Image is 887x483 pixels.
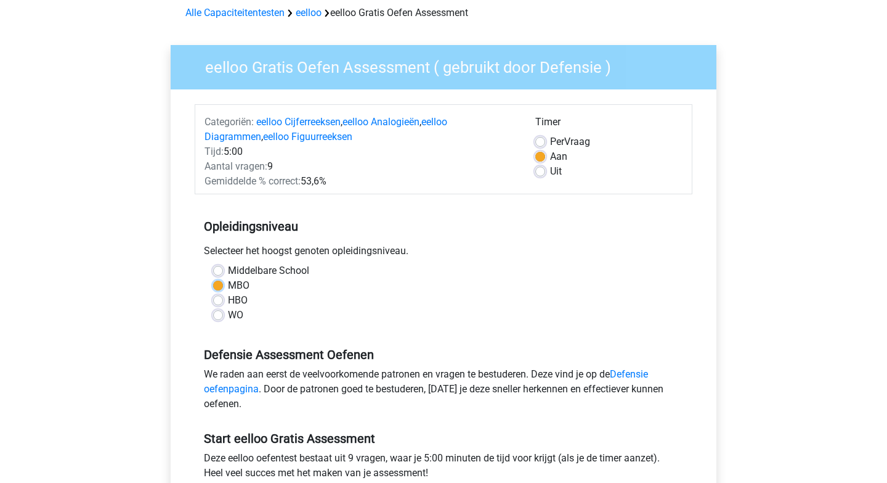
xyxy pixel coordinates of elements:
[190,53,707,77] h3: eelloo Gratis Oefen Assessment ( gebruikt door Defensie )
[228,308,243,323] label: WO
[228,263,309,278] label: Middelbare School
[195,367,692,416] div: We raden aan eerst de veelvoorkomende patronen en vragen te bestuderen. Deze vind je op de . Door...
[195,159,526,174] div: 9
[228,278,249,293] label: MBO
[204,431,683,446] h5: Start eelloo Gratis Assessment
[550,149,567,164] label: Aan
[205,146,224,157] span: Tijd:
[185,7,285,19] a: Alle Capaciteitentesten
[195,174,526,189] div: 53,6%
[204,214,683,239] h5: Opleidingsniveau
[296,7,322,19] a: eelloo
[342,116,419,128] a: eelloo Analogieën
[204,347,683,362] h5: Defensie Assessment Oefenen
[550,136,564,147] span: Per
[228,293,248,308] label: HBO
[205,160,267,172] span: Aantal vragen:
[195,115,526,144] div: , , ,
[205,175,301,187] span: Gemiddelde % correct:
[205,116,254,128] span: Categoriën:
[195,244,692,263] div: Selecteer het hoogst genoten opleidingsniveau.
[550,164,562,179] label: Uit
[550,134,590,149] label: Vraag
[195,144,526,159] div: 5:00
[256,116,341,128] a: eelloo Cijferreeksen
[263,131,352,142] a: eelloo Figuurreeksen
[535,115,682,134] div: Timer
[180,6,707,20] div: eelloo Gratis Oefen Assessment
